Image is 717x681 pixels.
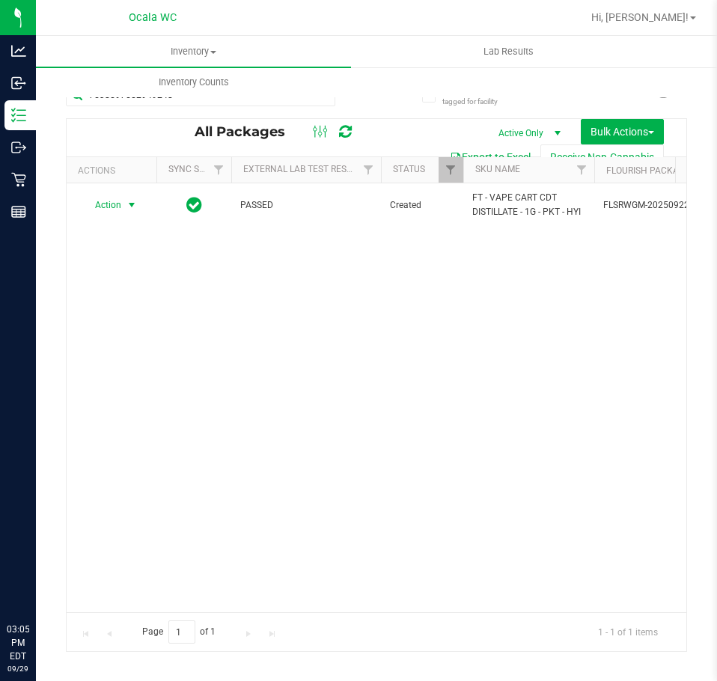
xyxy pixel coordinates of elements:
[129,11,177,24] span: Ocala WC
[186,195,202,216] span: In Sync
[390,198,454,213] span: Created
[207,157,231,183] a: Filter
[540,144,664,170] button: Receive Non-Cannabis
[168,164,226,174] a: Sync Status
[581,119,664,144] button: Bulk Actions
[586,620,670,643] span: 1 - 1 of 1 items
[472,191,585,219] span: FT - VAPE CART CDT DISTILLATE - 1G - PKT - HYI
[11,43,26,58] inline-svg: Analytics
[15,561,60,606] iframe: Resource center
[36,36,351,67] a: Inventory
[138,76,249,89] span: Inventory Counts
[591,11,689,23] span: Hi, [PERSON_NAME]!
[123,195,141,216] span: select
[82,195,122,216] span: Action
[463,45,554,58] span: Lab Results
[11,76,26,91] inline-svg: Inbound
[440,144,540,170] button: Export to Excel
[11,108,26,123] inline-svg: Inventory
[591,126,654,138] span: Bulk Actions
[168,620,195,644] input: 1
[7,623,29,663] p: 03:05 PM EDT
[243,164,361,174] a: External Lab Test Result
[11,172,26,187] inline-svg: Retail
[570,157,594,183] a: Filter
[129,620,228,644] span: Page of 1
[475,164,520,174] a: SKU Name
[439,157,463,183] a: Filter
[7,663,29,674] p: 09/29
[351,36,666,67] a: Lab Results
[36,45,351,58] span: Inventory
[606,165,701,176] a: Flourish Package ID
[240,198,372,213] span: PASSED
[36,67,351,98] a: Inventory Counts
[11,204,26,219] inline-svg: Reports
[356,157,381,183] a: Filter
[195,123,300,140] span: All Packages
[11,140,26,155] inline-svg: Outbound
[78,165,150,176] div: Actions
[393,164,425,174] a: Status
